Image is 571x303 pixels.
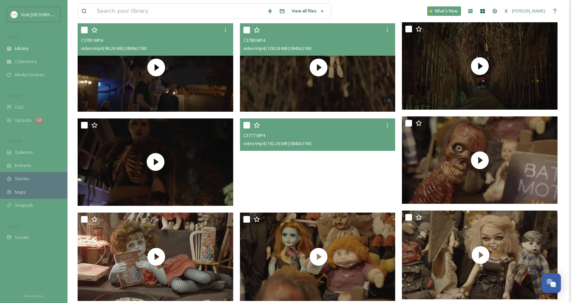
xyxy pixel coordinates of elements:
[7,93,21,99] span: COLLECT
[402,211,559,299] img: thumbnail
[240,213,397,301] img: thumbnail
[402,116,558,204] img: thumbnail
[427,6,461,16] a: What's New
[15,234,29,241] span: Socials
[21,11,107,18] span: Visit [GEOGRAPHIC_DATA][PERSON_NAME]
[7,139,22,144] span: WIDGETS
[15,104,24,110] span: UGC
[24,294,44,298] span: Privacy Policy
[11,11,18,18] img: images.png
[15,202,33,209] span: SnapLink
[7,224,20,229] span: SOCIALS
[15,162,31,169] span: Embeds
[501,4,549,18] a: [PERSON_NAME]
[78,23,235,112] img: thumbnail
[541,273,561,293] button: Open Chat
[243,45,311,51] span: video/mp4 | 128.26 MB | 3840 x 2160
[240,23,397,112] img: thumbnail
[93,4,264,19] input: Search your library
[15,58,37,65] span: Collections
[24,292,44,300] a: Privacy Policy
[81,37,103,43] span: C3781.MP4
[15,189,26,195] span: Maps
[15,117,32,123] span: Uploads
[288,4,328,18] a: View all files
[240,118,396,206] video: C3777.MP4
[15,72,45,78] span: Media Centres
[402,22,558,110] img: thumbnail
[78,213,235,301] img: thumbnail
[15,175,29,182] span: Stories
[243,37,265,43] span: C3780.MP4
[15,45,28,52] span: Library
[35,117,43,123] div: 12
[15,149,33,156] span: Galleries
[7,35,19,40] span: MEDIA
[243,132,265,138] span: C3777.MP4
[78,118,233,206] img: thumbnail
[512,8,545,14] span: [PERSON_NAME]
[81,45,146,51] span: video/mp4 | 96.26 MB | 3840 x 2160
[243,140,311,146] span: video/mp4 | 192.26 MB | 3840 x 2160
